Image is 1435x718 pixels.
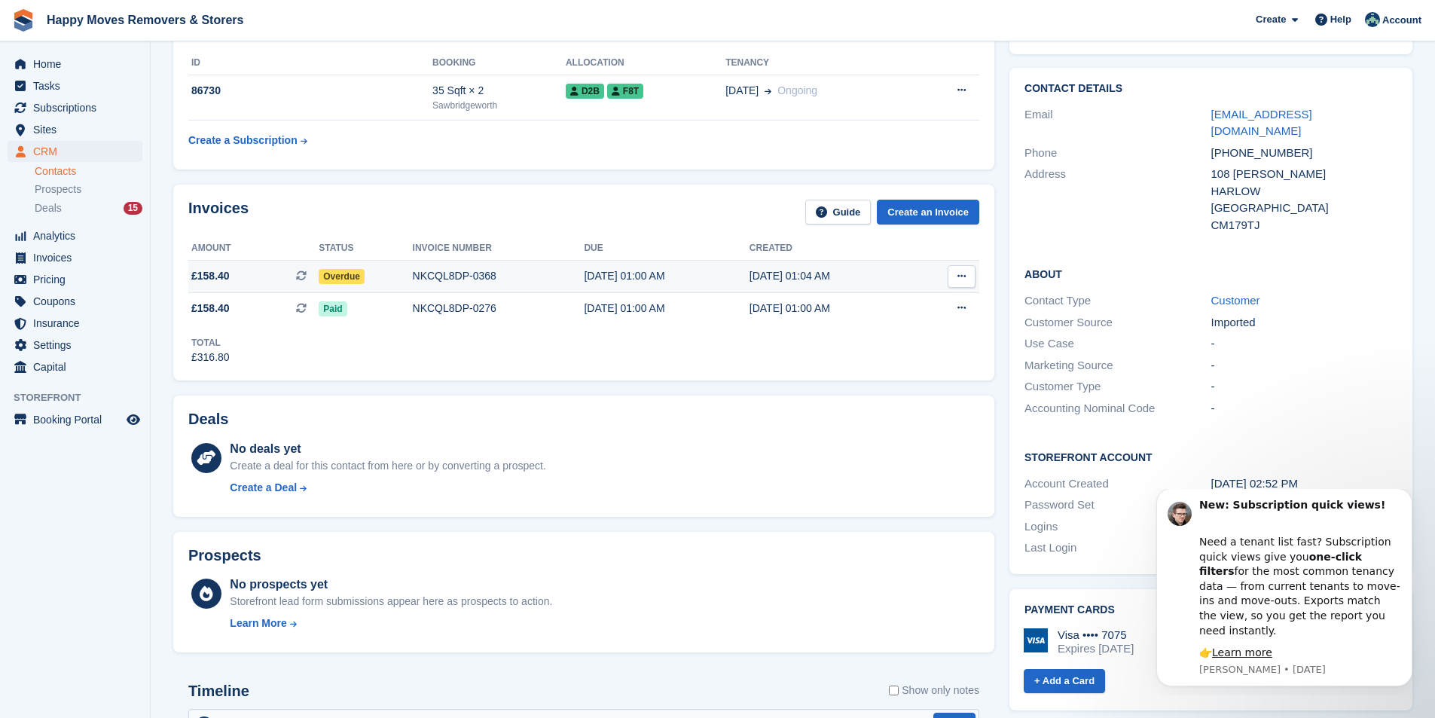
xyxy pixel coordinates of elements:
span: £158.40 [191,301,230,316]
div: [DATE] 02:52 PM [1211,475,1397,493]
div: Logins [1024,518,1211,536]
th: Booking [432,51,566,75]
div: 35 Sqft × 2 [432,83,566,99]
div: NKCQL8DP-0368 [413,268,585,284]
div: Last Login [1024,539,1211,557]
a: Create a Subscription [188,127,307,154]
a: menu [8,291,142,312]
a: Prospects [35,182,142,197]
span: Booking Portal [33,409,124,430]
div: Message content [66,9,267,172]
span: Ongoing [777,84,817,96]
span: Paid [319,301,347,316]
div: [PHONE_NUMBER] [1211,145,1397,162]
img: Visa Logo [1024,628,1048,652]
div: Customer Type [1024,378,1211,396]
h2: Payment cards [1024,604,1397,616]
div: Create a Deal [230,480,297,496]
th: Invoice number [413,237,585,261]
span: CRM [33,141,124,162]
div: Imported [1211,314,1397,332]
div: Expires [DATE] [1058,642,1134,655]
th: Allocation [566,51,725,75]
div: Address [1024,166,1211,234]
b: New: Subscription quick views! [66,10,252,22]
a: Learn more [78,157,139,170]
div: Phone [1024,145,1211,162]
a: Guide [805,200,872,225]
span: Invoices [33,247,124,268]
div: Create a Subscription [188,133,298,148]
div: HARLOW [1211,183,1397,200]
div: 108 [PERSON_NAME] [1211,166,1397,183]
h2: Prospects [188,547,261,564]
div: [DATE] 01:00 AM [750,301,914,316]
a: Create a Deal [230,480,545,496]
a: menu [8,119,142,140]
th: Status [319,237,412,261]
div: Email [1024,106,1211,140]
span: Deals [35,201,62,215]
span: £158.40 [191,268,230,284]
iframe: Intercom notifications message [1134,489,1435,695]
div: NKCQL8DP-0276 [413,301,585,316]
div: Create a deal for this contact from here or by converting a prospect. [230,458,545,474]
div: Customer Source [1024,314,1211,332]
div: Storefront lead form submissions appear here as prospects to action. [230,594,552,610]
div: Need a tenant list fast? Subscription quick views give you for the most common tenancy data — fro... [66,31,267,149]
th: Due [584,237,749,261]
div: [DATE] 01:00 AM [584,268,749,284]
div: - [1211,335,1397,353]
h2: Storefront Account [1024,449,1397,464]
div: Accounting Nominal Code [1024,400,1211,417]
img: Profile image for Steven [34,13,58,37]
div: Contact Type [1024,292,1211,310]
a: menu [8,97,142,118]
div: Learn More [230,616,286,631]
span: D2B [566,84,604,99]
span: Capital [33,356,124,377]
span: F8T [607,84,643,99]
span: Prospects [35,182,81,197]
div: Visa •••• 7075 [1058,628,1134,642]
th: ID [188,51,432,75]
div: - [1211,400,1397,417]
h2: Deals [188,411,228,428]
h2: Contact Details [1024,83,1397,95]
a: menu [8,75,142,96]
div: £316.80 [191,350,230,365]
span: Analytics [33,225,124,246]
div: 👉 [66,157,267,172]
a: Preview store [124,411,142,429]
div: Password Set [1024,496,1211,514]
div: Total [191,336,230,350]
span: Account [1382,13,1421,28]
div: Marketing Source [1024,357,1211,374]
div: Account Created [1024,475,1211,493]
span: Create [1256,12,1286,27]
a: menu [8,225,142,246]
span: Home [33,53,124,75]
div: - [1211,378,1397,396]
a: + Add a Card [1024,669,1105,694]
a: Contacts [35,164,142,179]
div: No deals yet [230,440,545,458]
div: 86730 [188,83,432,99]
h2: About [1024,266,1397,281]
a: menu [8,313,142,334]
img: stora-icon-8386f47178a22dfd0bd8f6a31ec36ba5ce8667c1dd55bd0f319d3a0aa187defe.svg [12,9,35,32]
span: Sites [33,119,124,140]
a: Create an Invoice [877,200,979,225]
th: Amount [188,237,319,261]
div: [GEOGRAPHIC_DATA] [1211,200,1397,217]
span: Overdue [319,269,365,284]
img: Admin [1365,12,1380,27]
div: 15 [124,202,142,215]
th: Created [750,237,914,261]
a: Customer [1211,294,1260,307]
a: menu [8,409,142,430]
a: menu [8,247,142,268]
h2: Timeline [188,683,249,700]
a: [EMAIL_ADDRESS][DOMAIN_NAME] [1211,108,1312,138]
a: menu [8,335,142,356]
